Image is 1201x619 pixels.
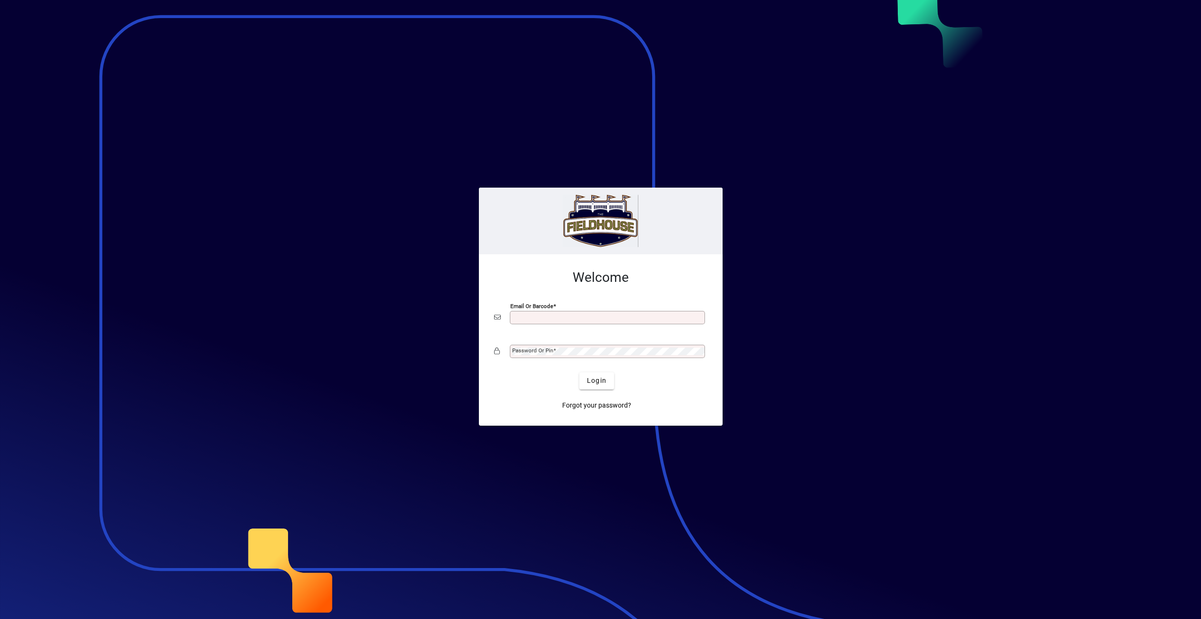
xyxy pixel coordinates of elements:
h2: Welcome [494,270,707,286]
button: Login [579,372,614,389]
span: Login [587,376,606,386]
mat-label: Password or Pin [512,347,553,354]
span: Forgot your password? [562,400,631,410]
mat-label: Email or Barcode [510,302,553,309]
a: Forgot your password? [558,397,635,414]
